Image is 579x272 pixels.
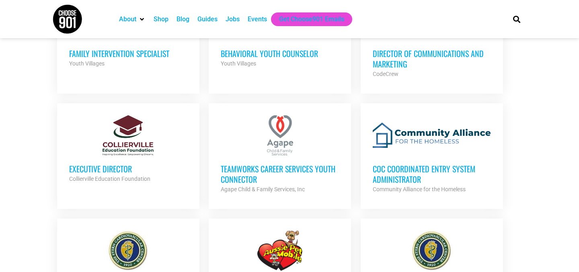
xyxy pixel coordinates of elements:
[69,176,150,182] strong: Collierville Education Foundation
[373,164,491,184] h3: CoC Coordinated Entry System Administrator
[115,12,150,26] div: About
[361,103,503,206] a: CoC Coordinated Entry System Administrator Community Alliance for the Homeless
[69,48,187,59] h3: Family Intervention Specialist
[57,103,199,196] a: Executive Director Collierville Education Foundation
[279,14,344,24] a: Get Choose901 Emails
[154,14,168,24] a: Shop
[221,186,305,192] strong: Agape Child & Family Services, Inc
[197,14,218,24] a: Guides
[69,164,187,174] h3: Executive Director
[119,14,136,24] a: About
[115,12,499,26] nav: Main nav
[510,12,524,26] div: Search
[248,14,267,24] a: Events
[226,14,240,24] a: Jobs
[373,48,491,69] h3: Director of Communications and Marketing
[177,14,189,24] a: Blog
[221,48,339,59] h3: Behavioral Youth Counselor
[221,164,339,184] h3: TeamWorks Career Services Youth Connector
[373,186,466,192] strong: Community Alliance for the Homeless
[69,60,105,67] strong: Youth Villages
[373,71,398,77] strong: CodeCrew
[221,60,256,67] strong: Youth Villages
[209,103,351,206] a: TeamWorks Career Services Youth Connector Agape Child & Family Services, Inc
